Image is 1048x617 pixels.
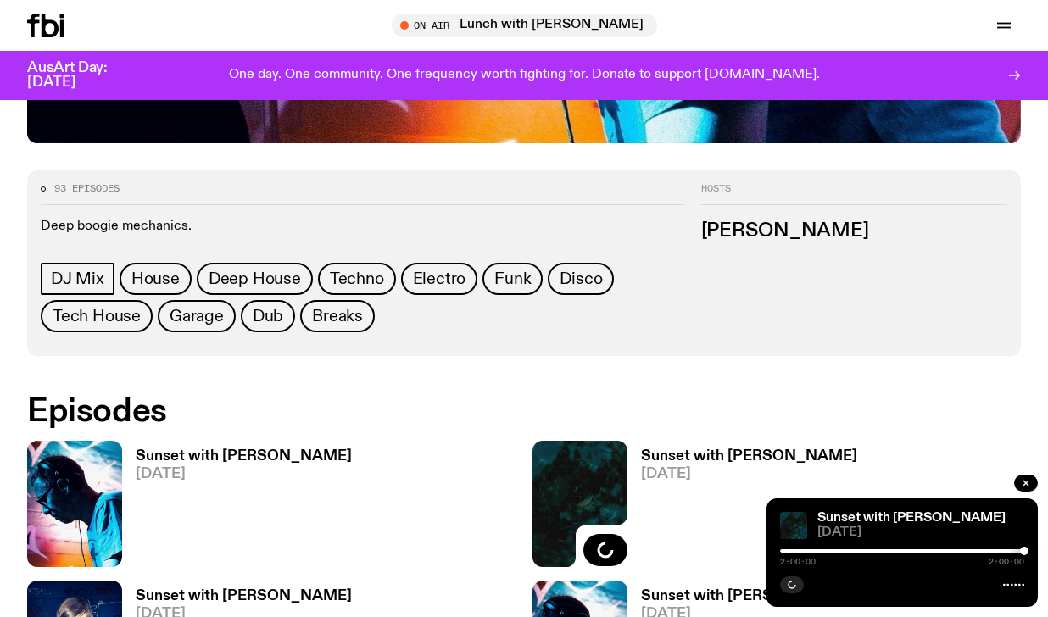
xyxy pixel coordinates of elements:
a: Sunset with [PERSON_NAME] [817,511,1006,525]
a: Deep House [197,263,313,295]
span: [DATE] [817,526,1024,539]
span: Breaks [312,307,363,325]
span: Funk [494,270,531,288]
a: House [120,263,192,295]
a: Tech House [41,300,153,332]
h2: Hosts [701,184,1007,204]
span: 2:00:00 [780,558,816,566]
span: [DATE] [641,467,857,481]
h3: AusArt Day: [DATE] [27,61,136,90]
a: Dub [241,300,295,332]
span: House [131,270,180,288]
a: Electro [401,263,478,295]
span: Deep House [209,270,301,288]
span: Tech House [53,307,141,325]
a: DJ Mix [41,263,114,295]
a: Techno [318,263,396,295]
h3: Sunset with [PERSON_NAME] [641,449,857,464]
span: Garage [170,307,224,325]
a: Funk [482,263,543,295]
a: Disco [548,263,614,295]
p: Deep boogie mechanics. [41,219,684,235]
h2: Episodes [27,397,684,427]
p: One day. One community. One frequency worth fighting for. Donate to support [DOMAIN_NAME]. [229,68,820,83]
a: Garage [158,300,236,332]
span: DJ Mix [51,270,104,288]
a: Sunset with [PERSON_NAME][DATE] [627,449,857,567]
span: 93 episodes [54,184,120,193]
span: [DATE] [136,467,352,481]
span: Disco [560,270,602,288]
a: Breaks [300,300,375,332]
h3: Sunset with [PERSON_NAME] [641,589,857,603]
span: Electro [413,270,466,288]
img: Simon Caldwell stands side on, looking downwards. He has headphones on. Behind him is a brightly ... [27,441,122,567]
a: Sunset with [PERSON_NAME][DATE] [122,449,352,567]
span: 2:00:00 [989,558,1024,566]
h3: Sunset with [PERSON_NAME] [136,449,352,464]
span: Techno [330,270,384,288]
span: Dub [253,307,283,325]
h3: Sunset with [PERSON_NAME] [136,589,352,603]
h3: [PERSON_NAME] [701,222,1007,241]
button: On AirLunch with [PERSON_NAME] [392,14,657,37]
